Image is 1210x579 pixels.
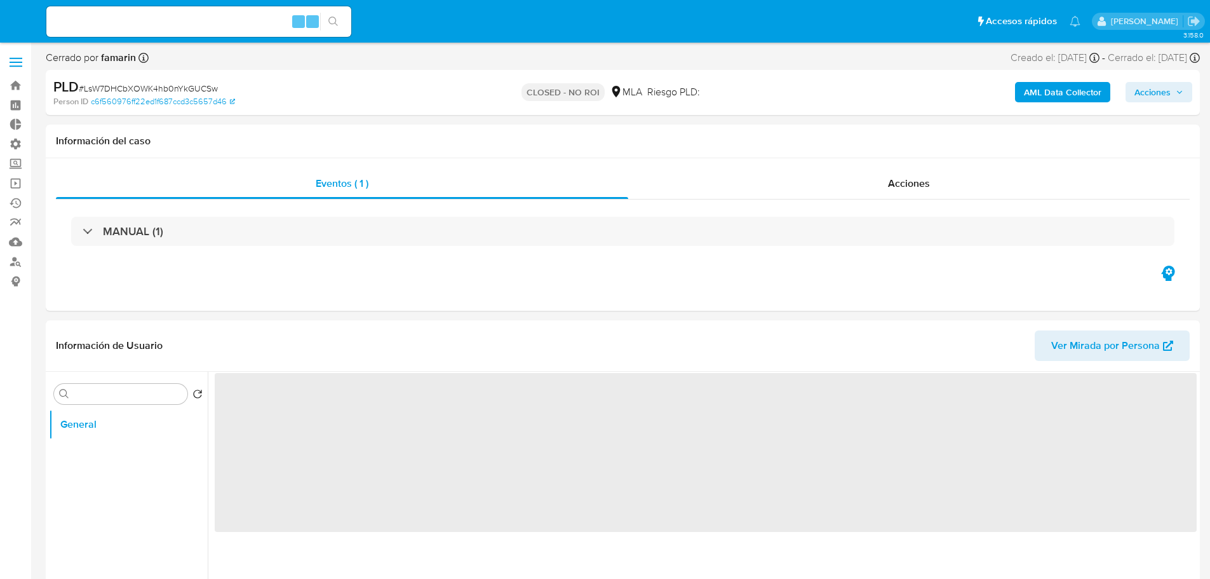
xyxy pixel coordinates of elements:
[49,531,208,562] button: Restricciones Nuevo Mundo
[53,76,79,97] b: PLD
[1070,16,1080,27] a: Notificaciones
[71,217,1174,246] div: MANUAL (1)
[320,13,346,31] button: search-icon
[1035,330,1190,361] button: Ver Mirada por Persona
[1015,82,1110,102] button: AML Data Collector
[49,440,208,470] button: Archivos adjuntos
[192,389,203,403] button: Volver al orden por defecto
[1134,82,1171,102] span: Acciones
[1108,51,1200,65] div: Cerrado el: [DATE]
[986,15,1057,28] span: Accesos rápidos
[91,96,235,107] a: c6f560976ff22ed1f687ccd3c5657d46
[888,176,930,191] span: Acciones
[49,470,208,501] button: KYC
[293,15,304,27] span: Alt
[1187,15,1200,28] a: Salir
[79,82,218,95] span: # LsW7DHCbXOWK4hb0nYkGUCSw
[316,176,368,191] span: Eventos ( 1 )
[1111,15,1183,27] p: andres.vilosio@mercadolibre.com
[53,96,88,107] b: Person ID
[1102,51,1105,65] span: -
[56,339,163,352] h1: Información de Usuario
[103,224,163,238] h3: MANUAL (1)
[59,389,69,399] button: Buscar
[1024,82,1101,102] b: AML Data Collector
[72,389,182,400] input: Buscar
[647,85,723,99] span: Riesgo PLD:
[610,85,642,99] div: MLA
[1051,330,1160,361] span: Ver Mirada por Persona
[49,501,208,531] button: Inversiones
[1011,51,1099,65] div: Creado el: [DATE]
[98,50,136,65] b: famarin
[521,83,605,101] p: CLOSED - NO ROI
[49,409,208,440] button: General
[311,15,314,27] span: s
[46,51,136,65] span: Cerrado por
[46,13,351,30] input: Buscar usuario o caso...
[215,373,1197,532] span: ‌
[56,135,1190,147] h1: Información del caso
[1126,82,1192,102] button: Acciones
[700,85,723,99] span: HIGH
